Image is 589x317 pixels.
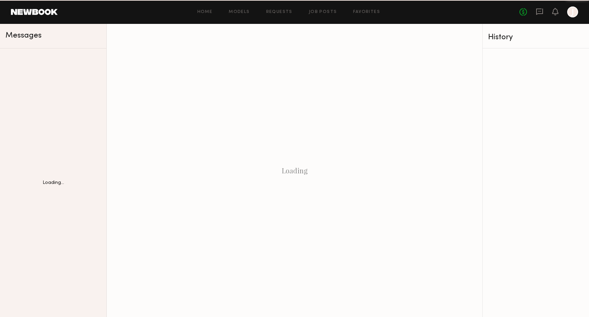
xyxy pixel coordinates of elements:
[266,10,292,14] a: Requests
[229,10,250,14] a: Models
[197,10,213,14] a: Home
[5,32,42,40] span: Messages
[107,24,482,317] div: Loading
[309,10,337,14] a: Job Posts
[567,6,578,17] a: J
[43,181,64,185] div: Loading...
[488,33,584,41] div: History
[353,10,380,14] a: Favorites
